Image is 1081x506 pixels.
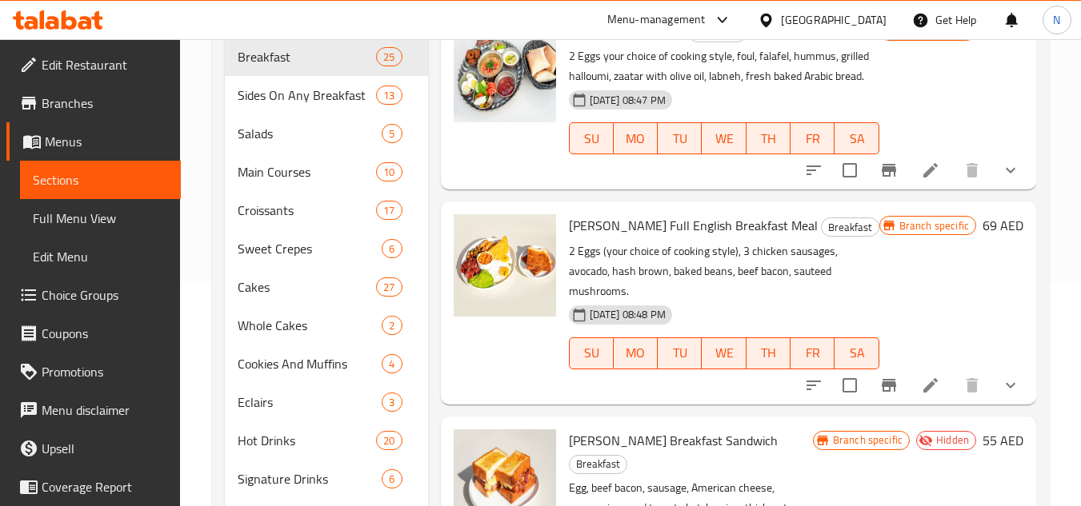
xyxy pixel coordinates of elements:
[225,153,427,191] div: Main Courses10
[6,46,181,84] a: Edit Restaurant
[238,162,376,181] div: Main Courses
[1053,11,1060,29] span: N
[576,341,607,365] span: SU
[238,431,376,450] div: Hot Drinks
[664,341,695,365] span: TU
[454,20,556,122] img: Arabic Breakfast Tray
[620,341,651,365] span: MO
[658,337,702,369] button: TU
[835,122,879,154] button: SA
[795,151,833,189] button: sort-choices
[1001,376,1020,395] svg: Show Choices
[42,55,168,74] span: Edit Restaurant
[225,421,427,460] div: Hot Drinks20
[382,395,401,410] span: 3
[6,391,181,429] a: Menu disclaimer
[583,93,672,108] span: [DATE] 08:47 PM
[376,431,402,450] div: items
[377,280,401,295] span: 27
[20,199,181,237] a: Full Menu View
[225,114,427,153] div: Salads5
[614,122,658,154] button: MO
[238,239,382,258] span: Sweet Crepes
[376,162,402,181] div: items
[607,10,706,30] div: Menu-management
[708,127,739,150] span: WE
[382,318,401,333] span: 2
[382,239,402,258] div: items
[569,455,627,474] div: Breakfast
[569,241,879,301] p: 2 Eggs (your choice of cooking style), 3 chicken sausages, avocado, hash brown, baked beans, beef...
[6,353,181,391] a: Promotions
[6,276,181,314] a: Choice Groups
[382,241,401,257] span: 6
[238,469,382,488] span: Signature Drinks
[238,86,376,105] span: Sides On Any Breakfast
[569,46,879,86] p: 2 Eggs your choice of cooking style, foul, falafel, hummus, grilled halloumi, zaatar with olive o...
[33,170,168,189] span: Sections
[893,218,975,233] span: Branch specific
[576,127,607,150] span: SU
[238,201,376,220] div: Croissants
[620,127,651,150] span: MO
[20,161,181,199] a: Sections
[822,218,879,237] span: Breakfast
[921,376,940,395] a: Edit menu item
[747,122,791,154] button: TH
[42,439,168,458] span: Upsell
[238,354,382,373] div: Cookies And Muffins
[20,237,181,276] a: Edit Menu
[376,201,402,220] div: items
[382,354,402,373] div: items
[821,217,879,237] div: Breakfast
[42,285,168,305] span: Choice Groups
[33,247,168,266] span: Edit Menu
[225,38,427,76] div: Breakfast25
[614,337,658,369] button: MO
[983,20,1023,42] h6: 75 AED
[870,366,908,404] button: Branch-specific-item
[569,213,818,237] span: [PERSON_NAME] Full English Breakfast Meal
[376,86,402,105] div: items
[1001,161,1020,180] svg: Show Choices
[377,433,401,448] span: 20
[833,369,867,402] span: Select to update
[42,477,168,496] span: Coverage Report
[225,229,427,268] div: Sweet Crepes6
[569,428,778,452] span: [PERSON_NAME] Breakfast Sandwich
[791,122,835,154] button: FR
[6,429,181,468] a: Upsell
[991,151,1030,189] button: show more
[238,392,382,412] span: Eclairs
[225,306,427,345] div: Whole Cakes2
[921,161,940,180] a: Edit menu item
[42,324,168,343] span: Coupons
[42,362,168,381] span: Promotions
[238,47,376,66] div: Breakfast
[569,122,614,154] button: SU
[841,341,872,365] span: SA
[238,124,382,143] span: Salads
[983,214,1023,237] h6: 69 AED
[225,345,427,383] div: Cookies And Muffins4
[664,127,695,150] span: TU
[376,47,402,66] div: items
[454,214,556,317] img: Helens Full English Breakfast Meal
[238,316,382,335] span: Whole Cakes
[225,460,427,498] div: Signature Drinks6
[382,357,401,372] span: 4
[238,277,376,297] span: Cakes
[753,127,784,150] span: TH
[753,341,784,365] span: TH
[827,432,909,448] span: Branch specific
[795,366,833,404] button: sort-choices
[382,472,401,487] span: 6
[835,337,879,369] button: SA
[42,94,168,113] span: Branches
[953,366,991,404] button: delete
[991,366,1030,404] button: show more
